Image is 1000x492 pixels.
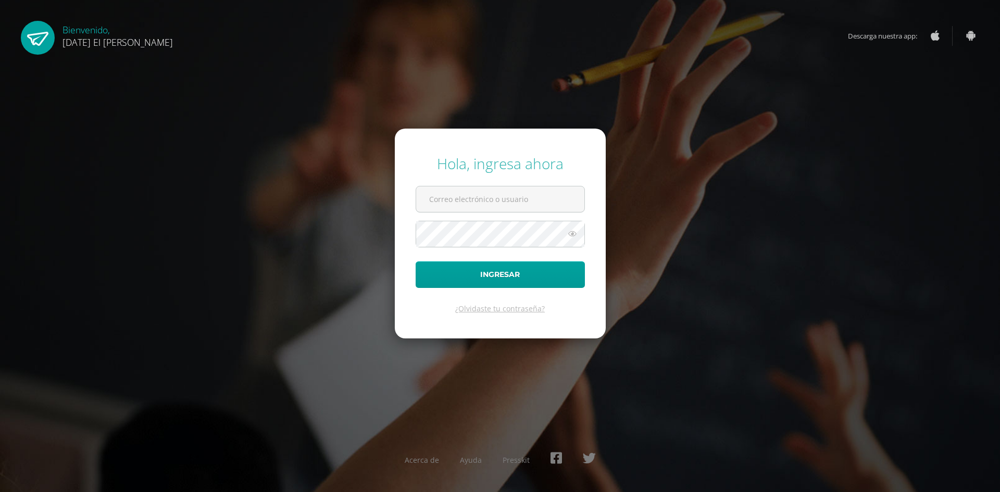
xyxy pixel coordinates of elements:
[416,154,585,173] div: Hola, ingresa ahora
[416,261,585,288] button: Ingresar
[416,186,584,212] input: Correo electrónico o usuario
[63,36,173,48] span: [DATE] El [PERSON_NAME]
[460,455,482,465] a: Ayuda
[848,26,928,46] span: Descarga nuestra app:
[503,455,530,465] a: Presskit
[455,304,545,313] a: ¿Olvidaste tu contraseña?
[63,21,173,48] div: Bienvenido,
[405,455,439,465] a: Acerca de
